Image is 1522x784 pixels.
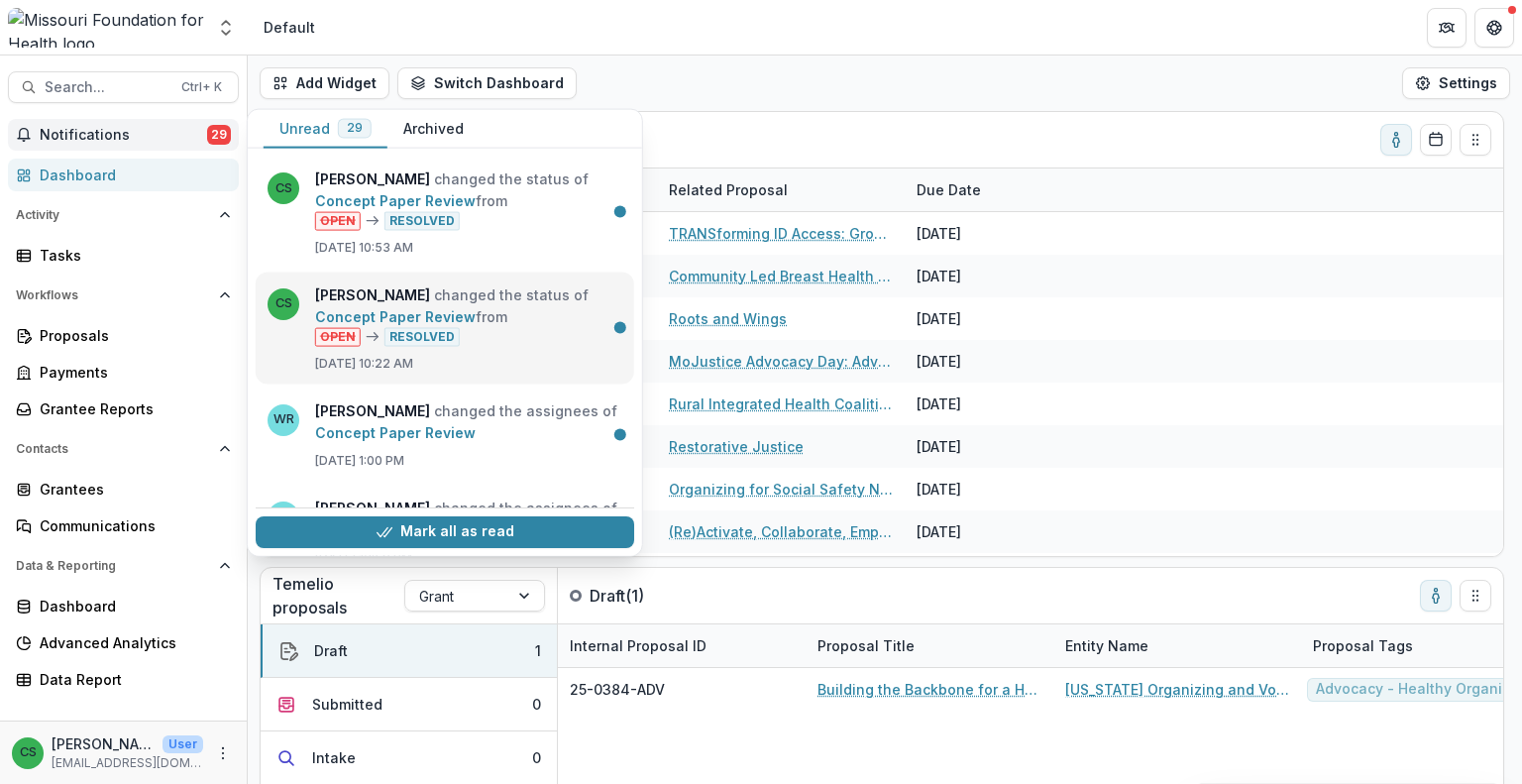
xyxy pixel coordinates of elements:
button: Calendar [1420,124,1452,156]
button: Open Contacts [8,433,239,465]
a: Organizing for Social Safety Nets in Rural [US_STATE] [669,479,893,500]
a: TRANSforming ID Access: Growing Capacity to Defend & Expand Gender Marker Changes [669,223,893,244]
div: Submitted [312,694,382,715]
button: toggle-assigned-to-me [1420,580,1452,612]
div: Dashboard [40,165,223,185]
button: Open Activity [8,199,239,231]
div: Due Date [905,168,1053,211]
button: Open Workflows [8,280,239,311]
div: [DATE] [905,340,1053,383]
div: Grantees [40,479,223,500]
div: Data Report [40,669,223,690]
button: Archived [387,110,480,149]
span: Notifications [40,127,207,144]
div: Due Date [905,179,993,200]
div: [DATE] [905,297,1053,340]
div: [DATE] [905,383,1053,425]
div: [DATE] [905,468,1053,510]
button: Draft1 [261,624,557,678]
button: More [211,741,235,765]
p: Temelio proposals [272,572,404,619]
div: Entity Name [1053,635,1160,656]
button: Drag [1460,580,1491,612]
div: Proposals [40,325,223,346]
div: Communications [40,515,223,536]
a: (Re)Activate, Collaborate, Empower: [US_STATE]’s Blueprint for Preventing [MEDICAL_DATA] [669,521,893,542]
button: Notifications29 [8,119,239,151]
a: Concept Paper Review [315,423,476,440]
a: Grantees [8,473,239,505]
div: [DATE] [905,510,1053,553]
button: Unread [264,110,387,149]
button: toggle-assigned-to-me [1380,124,1412,156]
div: 0 [532,747,541,768]
div: Related Proposal [657,168,905,211]
p: [PERSON_NAME] [52,733,155,754]
button: Add Widget [260,67,389,99]
div: Advanced Analytics [40,632,223,653]
span: 29 [347,121,363,135]
span: Activity [16,208,211,222]
span: Search... [45,79,169,96]
div: Ctrl + K [177,76,226,98]
a: Proposals [8,319,239,352]
button: Open Data & Reporting [8,550,239,582]
a: Community Led Breast Health Regional Hubs for Sustained System Change [669,266,893,286]
div: 1 [535,640,541,661]
button: Settings [1402,67,1510,99]
a: Tasks [8,239,239,272]
div: [DATE] [905,255,1053,297]
p: User [163,735,203,753]
div: Proposal Title [806,624,1053,667]
a: Concept Paper Review [315,307,476,324]
a: MoJustice Advocacy Day: Advancing Health and Justice Equity in [US_STATE] for Formerly and Curren... [669,351,893,372]
span: Workflows [16,288,211,302]
a: Advanced Analytics [8,626,239,659]
a: Communications [8,509,239,542]
div: Internal Proposal ID [558,624,806,667]
p: [EMAIL_ADDRESS][DOMAIN_NAME] [52,754,203,772]
div: Entity Name [1053,624,1301,667]
a: Payments [8,356,239,389]
button: Mark all as read [256,516,634,548]
div: [DATE] [905,212,1053,255]
div: Proposal Tags [1301,635,1425,656]
button: Open entity switcher [212,8,240,48]
div: Proposal Title [806,635,926,656]
img: Missouri Foundation for Health logo [8,8,204,48]
a: Roots and Wings [669,308,787,329]
div: Chase Shiflet [20,746,37,759]
a: Restorative Justice [669,436,804,457]
div: Internal Proposal ID [558,635,718,656]
p: Draft ( 1 ) [590,584,738,608]
button: Get Help [1474,8,1514,48]
button: Switch Dashboard [397,67,577,99]
button: Partners [1427,8,1467,48]
a: Rural Integrated Health Coalition: Advancing Health Equity in [GEOGRAPHIC_DATA][US_STATE] [669,393,893,414]
div: Dashboard [40,596,223,616]
p: changed the status of from [315,283,622,346]
p: changed the assignees of [315,399,622,443]
span: 25-0384-ADV [570,679,665,700]
div: Payments [40,362,223,383]
a: Dashboard [8,590,239,622]
div: [DATE] [905,553,1053,596]
a: Grantee Reports [8,392,239,425]
div: 0 [532,694,541,715]
nav: breadcrumb [256,13,323,42]
button: Search... [8,71,239,103]
div: Tasks [40,245,223,266]
div: Draft [314,640,348,661]
div: Related Proposal [657,179,800,200]
span: 29 [207,125,231,145]
p: changed the assignees of [315,497,622,540]
a: Building the Backbone for a Healthier [US_STATE] [817,679,1041,700]
div: [DATE] [905,425,1053,468]
button: Drag [1460,124,1491,156]
p: changed the status of from [315,168,622,231]
a: [US_STATE] Organizing and Voter Engagement Collaborative [1065,679,1289,700]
